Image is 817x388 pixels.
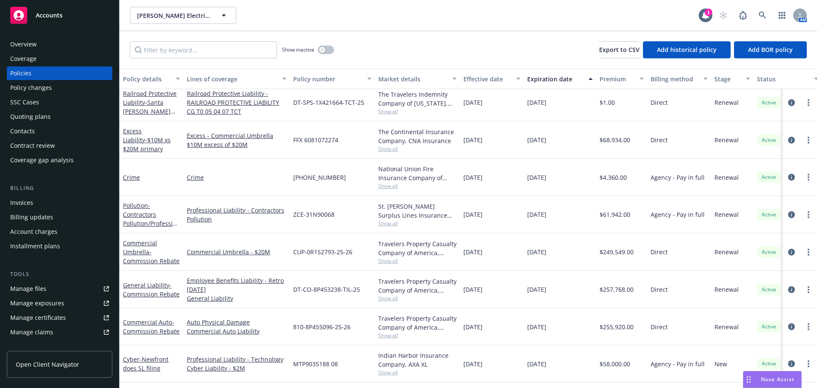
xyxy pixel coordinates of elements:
[7,210,112,224] a: Billing updates
[786,322,797,332] a: circleInformation
[715,7,732,24] a: Start snowing
[293,135,338,144] span: FFX 6081072274
[187,206,286,215] a: Professional Liability - Contractors
[123,281,180,298] a: General Liability
[10,139,55,152] div: Contract review
[378,145,457,152] span: Show all
[600,135,630,144] span: $68,934.00
[293,247,352,256] span: CUP-0R152793-25-26
[378,314,457,332] div: Travelers Property Casualty Company of America, Travelers Insurance
[599,46,640,54] span: Export to CSV
[760,286,777,293] span: Active
[803,322,814,332] a: more
[378,220,457,227] span: Show all
[600,285,634,294] span: $257,768.00
[123,173,140,181] a: Crime
[10,66,31,80] div: Policies
[527,173,546,182] span: [DATE]
[714,359,727,368] span: New
[651,322,668,331] span: Direct
[754,7,771,24] a: Search
[463,285,483,294] span: [DATE]
[123,75,171,83] div: Policy details
[187,131,286,149] a: Excess - Commercial Umbrella $10M excess of $20M
[378,90,457,108] div: The Travelers Indemnity Company of [US_STATE], Travelers Insurance
[760,99,777,106] span: Active
[187,318,286,327] a: Auto Physical Damage
[460,69,524,89] button: Effective date
[7,110,112,124] a: Quoting plans
[10,37,37,51] div: Overview
[651,98,668,107] span: Direct
[600,322,634,331] span: $255,920.00
[600,98,615,107] span: $1.00
[524,69,596,89] button: Expiration date
[187,294,286,303] a: General Liability
[651,285,668,294] span: Direct
[7,270,112,279] div: Tools
[651,135,668,144] span: Direct
[293,98,364,107] span: DT-SPS-1X421664-TCT-25
[463,210,483,219] span: [DATE]
[600,210,630,219] span: $61,942.00
[183,69,290,89] button: Lines of coverage
[651,173,705,182] span: Agency - Pay in full
[120,69,183,89] button: Policy details
[7,340,112,354] a: Manage BORs
[786,247,797,257] a: circleInformation
[734,7,751,24] a: Report a Bug
[786,172,797,182] a: circleInformation
[7,81,112,95] a: Policy changes
[123,201,180,236] a: Pollution
[10,210,53,224] div: Billing updates
[7,66,112,80] a: Policies
[803,172,814,182] a: more
[123,239,180,265] a: Commercial Umbrella
[7,296,112,310] a: Manage exposures
[527,75,583,83] div: Expiration date
[10,340,50,354] div: Manage BORs
[293,173,346,182] span: [PHONE_NUMBER]
[760,323,777,331] span: Active
[7,239,112,253] a: Installment plans
[7,153,112,167] a: Coverage gap analysis
[463,173,483,182] span: [DATE]
[378,369,457,376] span: Show all
[527,359,546,368] span: [DATE]
[786,210,797,220] a: circleInformation
[378,332,457,339] span: Show all
[187,355,286,364] a: Professional Liability - Technology
[130,41,277,58] input: Filter by keyword...
[7,184,112,193] div: Billing
[378,239,457,257] div: Travelers Property Casualty Company of America, Travelers Insurance
[600,247,634,256] span: $249,549.00
[10,282,46,296] div: Manage files
[7,124,112,138] a: Contacts
[527,210,546,219] span: [DATE]
[378,351,457,369] div: Indian Harbor Insurance Company, AXA XL
[378,108,457,115] span: Show all
[600,75,634,83] div: Premium
[7,225,112,239] a: Account charges
[760,211,777,218] span: Active
[760,173,777,181] span: Active
[187,89,286,116] a: Railroad Protective Liability - RAILROAD PROTECTIVE LIABILITY CG T0 05 04 07 TCT
[527,247,546,256] span: [DATE]
[803,247,814,257] a: more
[16,360,79,369] span: Open Client Navigator
[463,135,483,144] span: [DATE]
[786,359,797,369] a: circleInformation
[378,295,457,302] span: Show all
[187,327,286,336] a: Commercial Auto Liability
[10,52,37,66] div: Coverage
[123,136,171,153] span: - $10M xs $20M primary
[7,325,112,339] a: Manage claims
[803,210,814,220] a: more
[527,285,546,294] span: [DATE]
[10,81,52,95] div: Policy changes
[10,124,35,138] div: Contacts
[137,11,211,20] span: [PERSON_NAME] Electric, LLC
[7,196,112,210] a: Invoices
[378,164,457,182] div: National Union Fire Insurance Company of [GEOGRAPHIC_DATA], [GEOGRAPHIC_DATA], AIG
